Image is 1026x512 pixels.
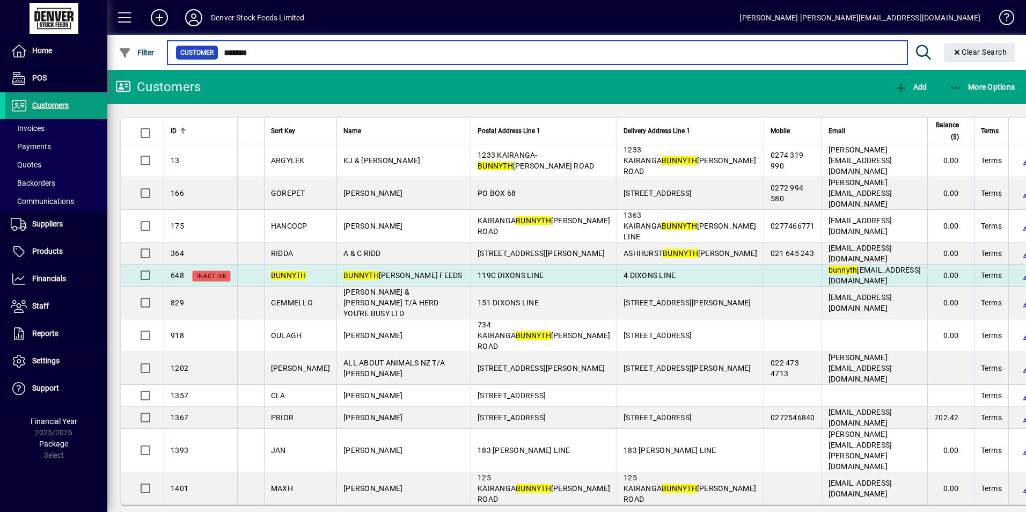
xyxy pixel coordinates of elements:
[478,413,546,422] span: [STREET_ADDRESS]
[271,391,285,400] span: CLA
[624,125,690,137] span: Delivery Address Line 1
[478,320,610,350] span: 734 KAIRANGA [PERSON_NAME] ROAD
[171,125,177,137] span: ID
[11,124,45,133] span: Invoices
[271,189,305,198] span: GOREPET
[271,222,307,230] span: HANCOCP
[478,391,546,400] span: [STREET_ADDRESS]
[171,125,231,137] div: ID
[895,83,927,91] span: Add
[343,413,402,422] span: [PERSON_NAME]
[171,189,184,198] span: 166
[271,331,302,340] span: OULAGH
[981,248,1002,259] span: Terms
[624,364,751,372] span: [STREET_ADDRESS][PERSON_NAME]
[180,47,214,58] span: Customer
[981,221,1002,231] span: Terms
[5,119,107,137] a: Invoices
[196,273,226,280] span: Inactive
[119,48,155,57] span: Filter
[771,151,803,170] span: 0274 319 990
[211,9,305,26] div: Denver Stock Feeds Limited
[624,145,756,175] span: 1233 KAIRANGA [PERSON_NAME] ROAD
[662,222,697,230] em: BUNNYTH
[343,288,439,318] span: [PERSON_NAME] & [PERSON_NAME] T/A HERD YOU'RE BUSY LTD
[5,174,107,192] a: Backorders
[981,330,1002,341] span: Terms
[343,446,402,455] span: [PERSON_NAME]
[950,83,1015,91] span: More Options
[142,8,177,27] button: Add
[5,238,107,265] a: Products
[171,364,188,372] span: 1202
[5,38,107,64] a: Home
[343,271,463,280] span: [PERSON_NAME] FEEDS
[981,412,1002,423] span: Terms
[271,446,286,455] span: JAN
[32,101,69,109] span: Customers
[32,274,66,283] span: Financials
[981,363,1002,374] span: Terms
[771,125,815,137] div: Mobile
[478,298,539,307] span: 151 DIXONS LINE
[171,298,184,307] span: 829
[927,429,974,472] td: 0.00
[739,9,980,26] div: [PERSON_NAME] [PERSON_NAME][EMAIL_ADDRESS][DOMAIN_NAME]
[981,125,999,137] span: Terms
[892,77,929,97] button: Add
[952,48,1007,56] span: Clear Search
[771,413,815,422] span: 0272546840
[927,265,974,287] td: 0.00
[478,249,605,258] span: [STREET_ADDRESS][PERSON_NAME]
[663,249,698,258] em: BUNNYTH
[829,266,921,285] span: [EMAIL_ADDRESS][DOMAIN_NAME]
[991,2,1013,37] a: Knowledge Base
[171,413,188,422] span: 1367
[516,484,551,493] em: BUNNYTH
[829,408,892,427] span: [EMAIL_ADDRESS][DOMAIN_NAME]
[11,142,51,151] span: Payments
[171,484,188,493] span: 1401
[271,125,295,137] span: Sort Key
[478,151,594,170] span: 1233 KAIRANGA- [PERSON_NAME] ROAD
[829,125,921,137] div: Email
[981,297,1002,308] span: Terms
[5,348,107,375] a: Settings
[271,413,294,422] span: PRIOR
[5,266,107,292] a: Financials
[981,483,1002,494] span: Terms
[5,211,107,238] a: Suppliers
[11,179,55,187] span: Backorders
[171,331,184,340] span: 918
[624,271,676,280] span: 4 DIXONS LINE
[829,266,858,274] em: bunnyth
[31,417,77,426] span: Financial Year
[171,249,184,258] span: 364
[171,156,180,165] span: 13
[927,144,974,177] td: 0.00
[171,222,184,230] span: 175
[624,189,692,198] span: [STREET_ADDRESS]
[5,293,107,320] a: Staff
[829,479,892,498] span: [EMAIL_ADDRESS][DOMAIN_NAME]
[927,177,974,210] td: 0.00
[343,189,402,198] span: [PERSON_NAME]
[927,243,974,265] td: 0.00
[5,320,107,347] a: Reports
[478,125,540,137] span: Postal Address Line 1
[32,247,63,255] span: Products
[32,46,52,55] span: Home
[32,384,59,392] span: Support
[927,210,974,243] td: 0.00
[343,331,402,340] span: [PERSON_NAME]
[478,162,513,170] em: BUNNYTH
[947,77,1018,97] button: More Options
[5,156,107,174] a: Quotes
[771,249,814,258] span: 021 645 243
[624,473,756,503] span: 125 KAIRANGA [PERSON_NAME] ROAD
[478,446,570,455] span: 183 [PERSON_NAME] LINE
[981,390,1002,401] span: Terms
[116,43,157,62] button: Filter
[829,293,892,312] span: [EMAIL_ADDRESS][DOMAIN_NAME]
[624,446,716,455] span: 183 [PERSON_NAME] LINE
